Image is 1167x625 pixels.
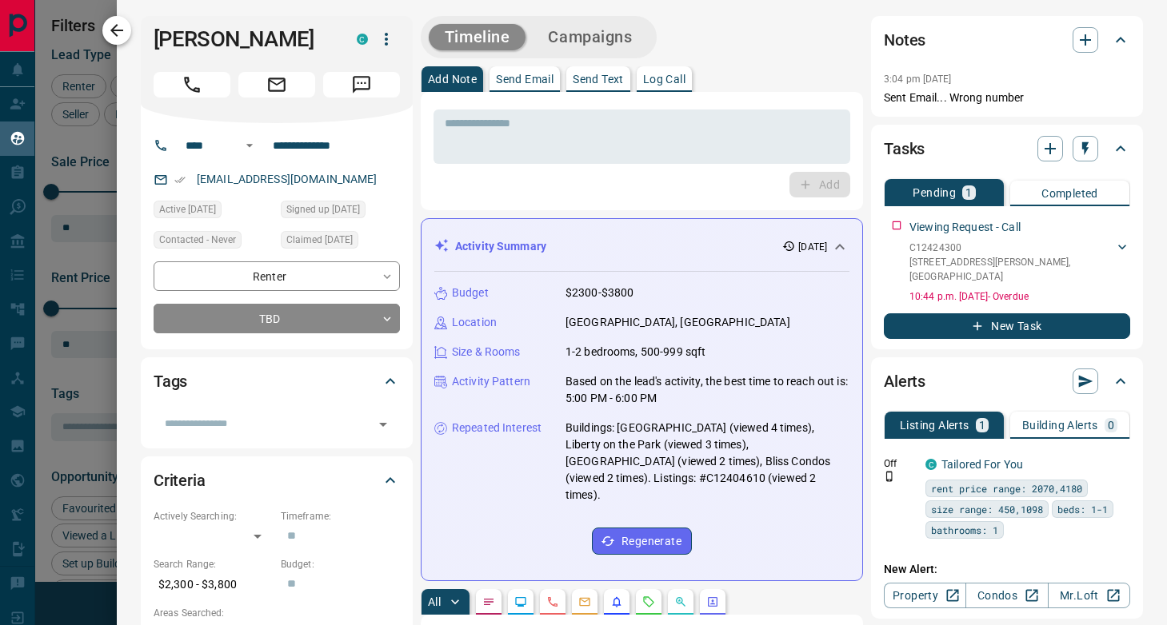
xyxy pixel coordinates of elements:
[154,72,230,98] span: Call
[197,173,378,185] a: [EMAIL_ADDRESS][DOMAIN_NAME]
[674,595,687,608] svg: Opportunities
[452,373,530,390] p: Activity Pattern
[281,509,400,523] p: Timeframe:
[1022,420,1098,431] p: Building Alerts
[154,606,400,620] p: Areas Searched:
[884,583,966,608] a: Property
[884,313,1130,339] button: New Task
[286,201,360,217] span: Signed up [DATE]
[452,285,489,301] p: Budget
[372,413,394,436] button: Open
[428,74,477,85] p: Add Note
[909,219,1021,236] p: Viewing Request - Call
[159,201,216,217] span: Active [DATE]
[931,480,1082,496] span: rent price range: 2070,4180
[1057,501,1108,517] span: beds: 1-1
[578,595,591,608] svg: Emails
[154,26,333,52] h1: [PERSON_NAME]
[884,21,1130,59] div: Notes
[909,289,1130,304] p: 10:44 p.m. [DATE] - Overdue
[154,468,206,493] h2: Criteria
[452,344,521,360] p: Size & Rooms
[496,74,554,85] p: Send Email
[154,461,400,500] div: Criteria
[706,595,719,608] svg: Agent Actions
[884,129,1130,168] div: Tasks
[238,72,315,98] span: Email
[925,459,937,470] div: condos.ca
[566,314,790,331] p: [GEOGRAPHIC_DATA], [GEOGRAPHIC_DATA]
[941,458,1023,471] a: Tailored For You
[286,232,353,248] span: Claimed [DATE]
[884,74,952,85] p: 3:04 pm [DATE]
[884,456,916,471] p: Off
[154,557,273,571] p: Search Range:
[482,595,495,608] svg: Notes
[909,241,1114,255] p: C12424300
[965,187,972,198] p: 1
[281,201,400,223] div: Fri Jul 07 2023
[428,596,441,607] p: All
[154,304,400,333] div: TBD
[643,74,685,85] p: Log Call
[798,240,827,254] p: [DATE]
[884,362,1130,400] div: Alerts
[357,34,368,45] div: condos.ca
[154,509,273,523] p: Actively Searching:
[546,595,559,608] svg: Calls
[154,362,400,400] div: Tags
[434,232,849,261] div: Activity Summary[DATE]
[452,420,542,436] p: Repeated Interest
[573,74,624,85] p: Send Text
[900,420,969,431] p: Listing Alerts
[642,595,655,608] svg: Requests
[610,595,623,608] svg: Listing Alerts
[429,24,526,50] button: Timeline
[323,72,400,98] span: Message
[566,285,633,301] p: $2300-$3800
[154,571,273,598] p: $2,300 - $3,800
[884,90,1130,106] p: Sent Email... Wrong number
[281,231,400,253] div: Fri Oct 10 2025
[159,232,236,248] span: Contacted - Never
[154,201,273,223] div: Tue Oct 07 2025
[566,420,849,504] p: Buildings: [GEOGRAPHIC_DATA] (viewed 4 times), Liberty on the Park (viewed 3 times), [GEOGRAPHIC_...
[884,368,925,394] h2: Alerts
[154,261,400,291] div: Renter
[455,238,546,255] p: Activity Summary
[909,237,1130,287] div: C12424300[STREET_ADDRESS][PERSON_NAME],[GEOGRAPHIC_DATA]
[913,187,956,198] p: Pending
[931,501,1043,517] span: size range: 450,1098
[566,344,705,360] p: 1-2 bedrooms, 500-999 sqft
[965,583,1048,608] a: Condos
[884,561,1130,578] p: New Alert:
[514,595,527,608] svg: Lead Browsing Activity
[1048,583,1130,608] a: Mr.Loft
[1041,188,1098,199] p: Completed
[909,255,1114,284] p: [STREET_ADDRESS][PERSON_NAME] , [GEOGRAPHIC_DATA]
[154,368,187,394] h2: Tags
[592,527,692,555] button: Regenerate
[979,420,985,431] p: 1
[1108,420,1114,431] p: 0
[884,136,925,161] h2: Tasks
[532,24,648,50] button: Campaigns
[452,314,497,331] p: Location
[174,174,186,185] svg: Email Verified
[884,471,895,482] svg: Push Notification Only
[566,373,849,407] p: Based on the lead's activity, the best time to reach out is: 5:00 PM - 6:00 PM
[931,522,998,538] span: bathrooms: 1
[281,557,400,571] p: Budget:
[884,27,925,53] h2: Notes
[240,136,259,155] button: Open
